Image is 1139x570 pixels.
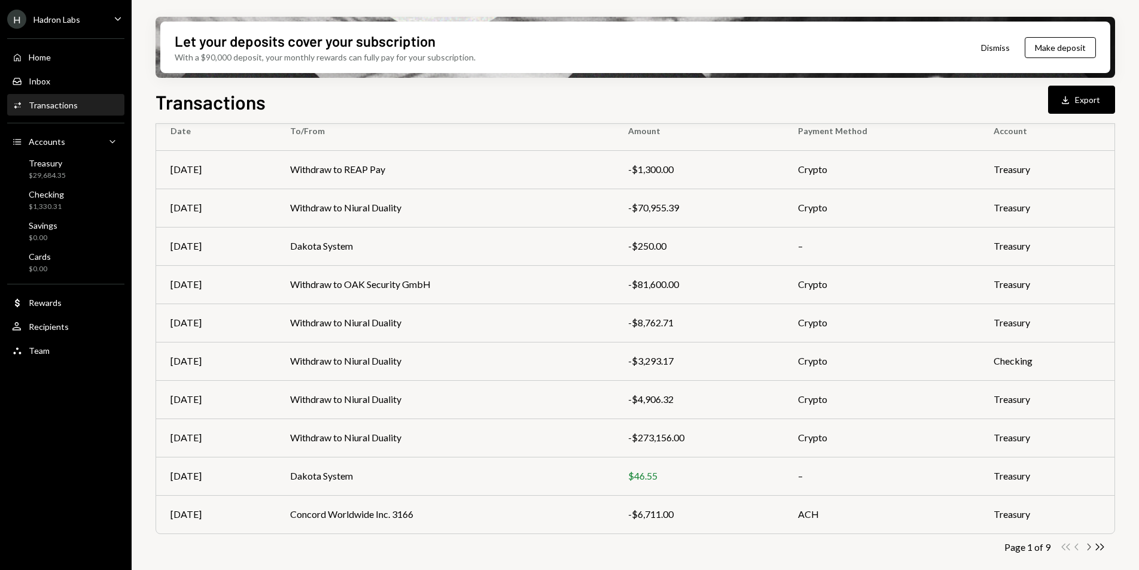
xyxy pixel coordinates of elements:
[170,507,261,522] div: [DATE]
[979,189,1114,227] td: Treasury
[628,316,769,330] div: -$8,762.71
[170,430,261,445] div: [DATE]
[170,277,261,292] div: [DATE]
[276,419,614,457] td: Withdraw to Niural Duality
[614,112,784,150] th: Amount
[29,233,57,243] div: $0.00
[784,419,980,457] td: Crypto
[628,469,769,483] div: $46.55
[628,201,769,215] div: -$70,955.39
[175,31,435,51] div: Let your deposits cover your subscription
[29,202,64,212] div: $1,330.31
[170,354,261,368] div: [DATE]
[170,239,261,253] div: [DATE]
[276,189,614,227] td: Withdraw to Niural Duality
[7,70,124,92] a: Inbox
[784,495,980,533] td: ACH
[276,227,614,265] td: Dakota System
[29,100,78,110] div: Transactions
[628,162,769,177] div: -$1,300.00
[156,112,276,150] th: Date
[29,171,66,181] div: $29,684.35
[276,112,614,150] th: To/From
[979,265,1114,304] td: Treasury
[628,507,769,522] div: -$6,711.00
[784,342,980,380] td: Crypto
[628,430,769,445] div: -$273,156.00
[276,265,614,304] td: Withdraw to OAK Security GmbH
[29,220,57,231] div: Savings
[784,380,980,419] td: Crypto
[29,189,64,199] div: Checking
[29,322,69,332] div: Recipients
[7,10,26,29] div: H
[29,137,65,147] div: Accounts
[170,162,261,177] div: [DATE]
[29,264,51,274] div: $0.00
[29,158,66,168] div: Treasury
[29,345,50,356] div: Team
[29,298,62,308] div: Rewards
[276,380,614,419] td: Withdraw to Niural Duality
[628,392,769,407] div: -$4,906.32
[1048,86,1115,114] button: Export
[33,14,80,25] div: Hadron Labs
[7,339,124,361] a: Team
[7,131,124,152] a: Accounts
[979,304,1114,342] td: Treasury
[784,265,980,304] td: Crypto
[7,316,124,337] a: Recipients
[979,112,1114,150] th: Account
[276,150,614,189] td: Withdraw to REAP Pay
[276,304,614,342] td: Withdraw to Niural Duality
[979,227,1114,265] td: Treasury
[979,419,1114,457] td: Treasury
[784,227,980,265] td: –
[784,457,980,495] td: –
[7,46,124,68] a: Home
[170,392,261,407] div: [DATE]
[979,342,1114,380] td: Checking
[966,34,1025,62] button: Dismiss
[979,495,1114,533] td: Treasury
[7,217,124,245] a: Savings$0.00
[784,112,980,150] th: Payment Method
[29,251,51,262] div: Cards
[276,342,614,380] td: Withdraw to Niural Duality
[7,154,124,183] a: Treasury$29,684.35
[175,51,476,63] div: With a $90,000 deposit, your monthly rewards can fully pay for your subscription.
[784,150,980,189] td: Crypto
[7,186,124,214] a: Checking$1,330.31
[170,201,261,215] div: [DATE]
[29,52,51,62] div: Home
[170,469,261,483] div: [DATE]
[7,94,124,116] a: Transactions
[784,304,980,342] td: Crypto
[979,380,1114,419] td: Treasury
[29,76,50,86] div: Inbox
[156,90,266,114] h1: Transactions
[7,248,124,277] a: Cards$0.00
[276,457,614,495] td: Dakota System
[628,277,769,292] div: -$81,600.00
[979,457,1114,495] td: Treasury
[1025,37,1096,58] button: Make deposit
[276,495,614,533] td: Concord Worldwide Inc. 3166
[628,354,769,368] div: -$3,293.17
[979,150,1114,189] td: Treasury
[784,189,980,227] td: Crypto
[7,292,124,313] a: Rewards
[170,316,261,330] div: [DATE]
[628,239,769,253] div: -$250.00
[1004,541,1050,553] div: Page 1 of 9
